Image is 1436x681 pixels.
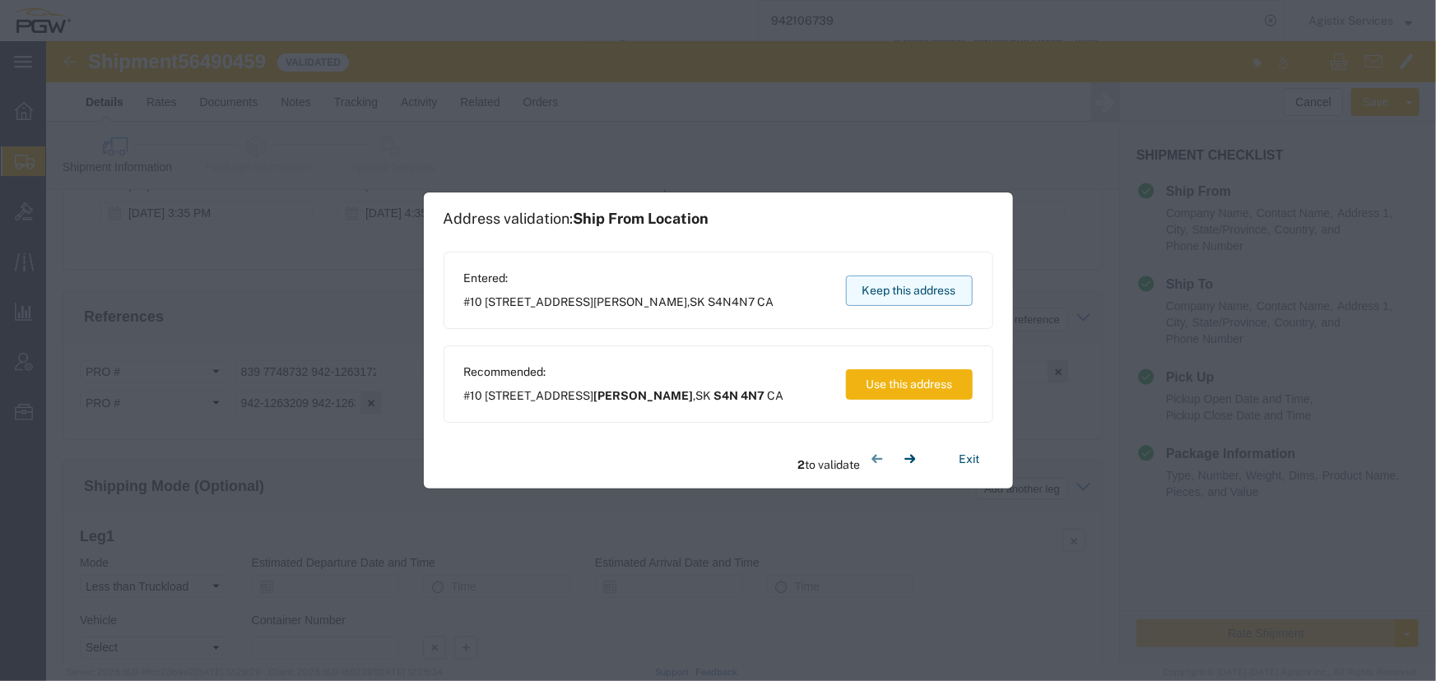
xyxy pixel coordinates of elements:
[464,270,774,287] span: Entered:
[798,442,927,475] div: to validate
[444,210,709,228] h1: Address validation:
[594,295,688,308] span: [PERSON_NAME]
[846,369,973,400] button: Use this address
[758,295,774,308] span: CA
[798,458,806,471] span: 2
[714,389,765,402] span: S4N 4N7
[768,389,784,402] span: CA
[696,389,712,402] span: SK
[594,389,694,402] span: [PERSON_NAME]
[946,445,993,474] button: Exit
[690,295,706,308] span: SK
[464,294,774,311] span: #10 [STREET_ADDRESS] ,
[464,364,784,381] span: Recommended:
[846,276,973,306] button: Keep this address
[574,210,709,227] span: Ship From Location
[464,387,784,405] span: #10 [STREET_ADDRESS] ,
[709,295,755,308] span: S4N4N7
